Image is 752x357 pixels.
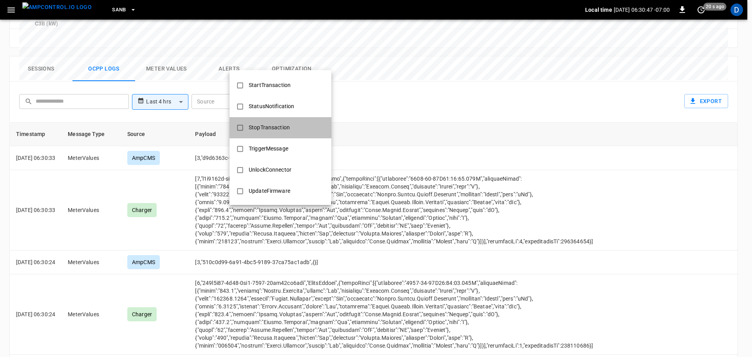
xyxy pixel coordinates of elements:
[244,78,295,92] div: StartTransaction
[244,184,295,198] div: UpdateFirmware
[244,120,295,135] div: StopTransaction
[244,99,299,114] div: StatusNotification
[244,141,293,156] div: TriggerMessage
[244,163,296,177] div: UnlockConnector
